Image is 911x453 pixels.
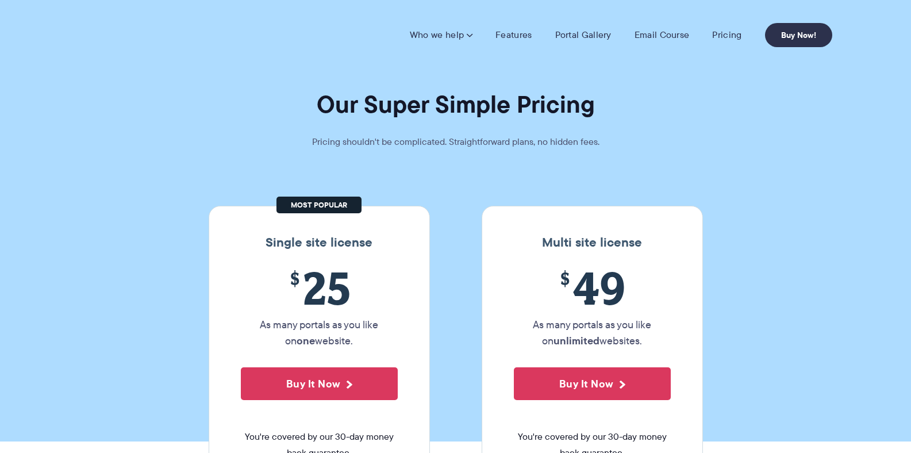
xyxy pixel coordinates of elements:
button: Buy It Now [241,367,398,400]
a: Pricing [712,29,741,41]
a: Portal Gallery [555,29,612,41]
p: Pricing shouldn't be complicated. Straightforward plans, no hidden fees. [283,134,628,150]
a: Email Course [635,29,690,41]
a: Buy Now! [765,23,832,47]
a: Who we help [410,29,472,41]
p: As many portals as you like on website. [241,317,398,349]
span: 49 [514,262,671,314]
a: Features [495,29,532,41]
h3: Multi site license [494,235,691,250]
span: 25 [241,262,398,314]
h3: Single site license [221,235,418,250]
strong: one [297,333,315,348]
button: Buy It Now [514,367,671,400]
p: As many portals as you like on websites. [514,317,671,349]
strong: unlimited [553,333,599,348]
